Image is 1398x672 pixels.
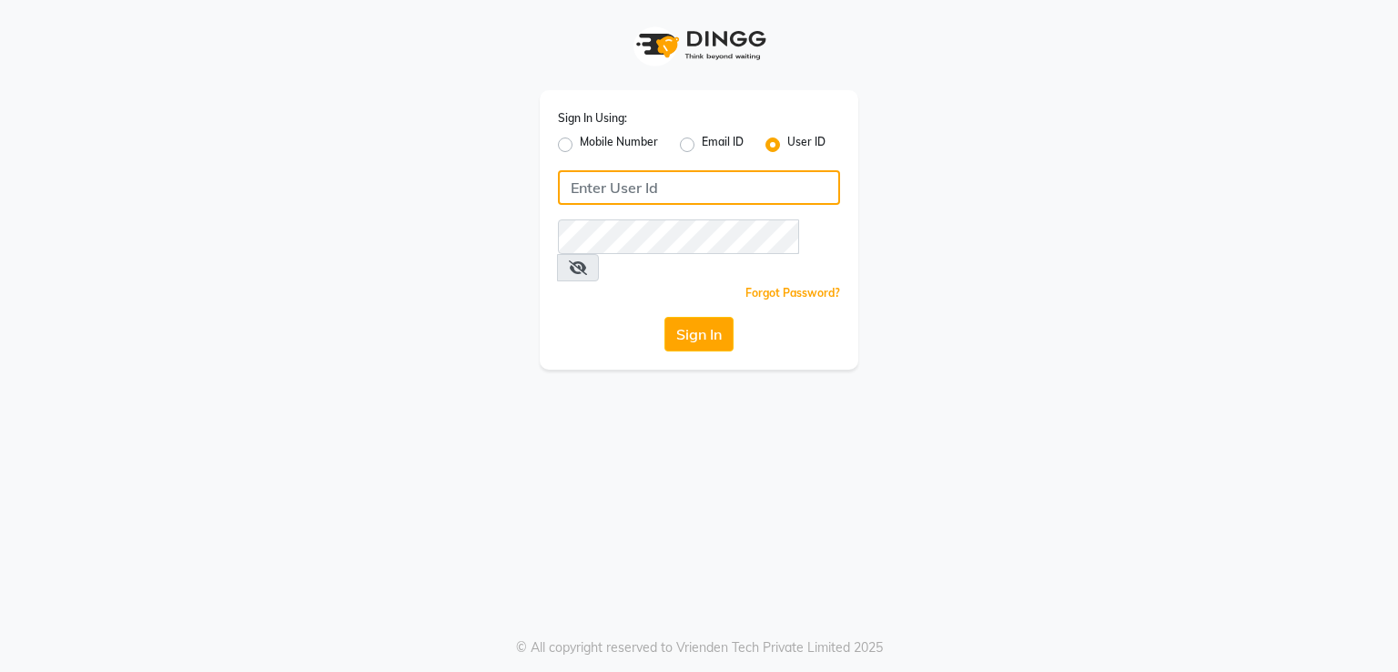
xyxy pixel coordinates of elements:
[745,286,840,300] a: Forgot Password?
[580,134,658,156] label: Mobile Number
[702,134,744,156] label: Email ID
[558,219,799,254] input: Username
[787,134,826,156] label: User ID
[664,317,734,351] button: Sign In
[558,170,840,205] input: Username
[558,110,627,127] label: Sign In Using:
[626,18,772,72] img: logo1.svg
